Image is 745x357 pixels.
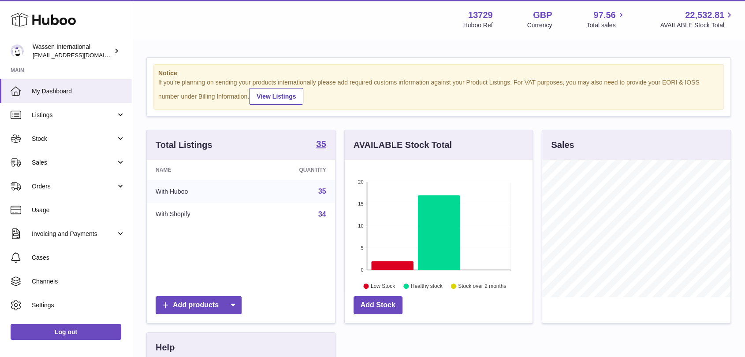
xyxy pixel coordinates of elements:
[32,206,125,214] span: Usage
[468,9,493,21] strong: 13729
[32,277,125,286] span: Channels
[463,21,493,29] div: Huboo Ref
[316,140,326,150] a: 35
[411,283,443,289] text: Healthy stock
[316,140,326,148] strong: 35
[358,223,363,228] text: 10
[32,230,116,238] span: Invoicing and Payments
[156,296,242,314] a: Add products
[318,188,326,195] a: 35
[361,267,363,272] text: 0
[33,43,112,59] div: Wassen International
[527,21,552,29] div: Currency
[354,139,452,151] h3: AVAILABLE Stock Total
[32,135,116,143] span: Stock
[32,301,125,309] span: Settings
[458,283,506,289] text: Stock over 2 months
[361,245,363,250] text: 5
[11,44,24,58] img: internationalsupplychain@wassen.com
[593,9,615,21] span: 97.56
[158,78,719,105] div: If you're planning on sending your products internationally please add required customs informati...
[249,88,303,105] a: View Listings
[660,9,734,29] a: 22,532.81 AVAILABLE Stock Total
[33,52,130,59] span: [EMAIL_ADDRESS][DOMAIN_NAME]
[156,139,212,151] h3: Total Listings
[354,296,402,314] a: Add Stock
[586,21,626,29] span: Total sales
[533,9,552,21] strong: GBP
[32,111,116,119] span: Listings
[248,160,335,180] th: Quantity
[358,201,363,206] text: 15
[32,158,116,167] span: Sales
[685,9,724,21] span: 22,532.81
[318,210,326,218] a: 34
[32,87,125,96] span: My Dashboard
[371,283,395,289] text: Low Stock
[586,9,626,29] a: 97.56 Total sales
[147,160,248,180] th: Name
[147,203,248,226] td: With Shopify
[11,324,121,340] a: Log out
[158,69,719,77] strong: Notice
[551,139,574,151] h3: Sales
[32,254,125,262] span: Cases
[156,342,175,353] h3: Help
[32,182,116,191] span: Orders
[660,21,734,29] span: AVAILABLE Stock Total
[358,179,363,184] text: 20
[147,180,248,203] td: With Huboo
